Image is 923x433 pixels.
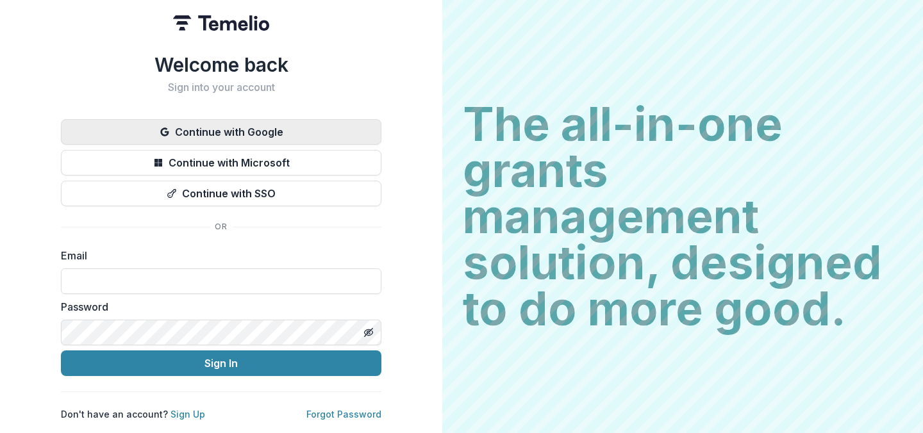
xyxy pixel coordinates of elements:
label: Email [61,248,374,263]
p: Don't have an account? [61,407,205,421]
button: Continue with Microsoft [61,150,381,176]
button: Continue with Google [61,119,381,145]
h2: Sign into your account [61,81,381,94]
a: Sign Up [170,409,205,420]
img: Temelio [173,15,269,31]
button: Continue with SSO [61,181,381,206]
button: Sign In [61,350,381,376]
button: Toggle password visibility [358,322,379,343]
label: Password [61,299,374,315]
h1: Welcome back [61,53,381,76]
a: Forgot Password [306,409,381,420]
